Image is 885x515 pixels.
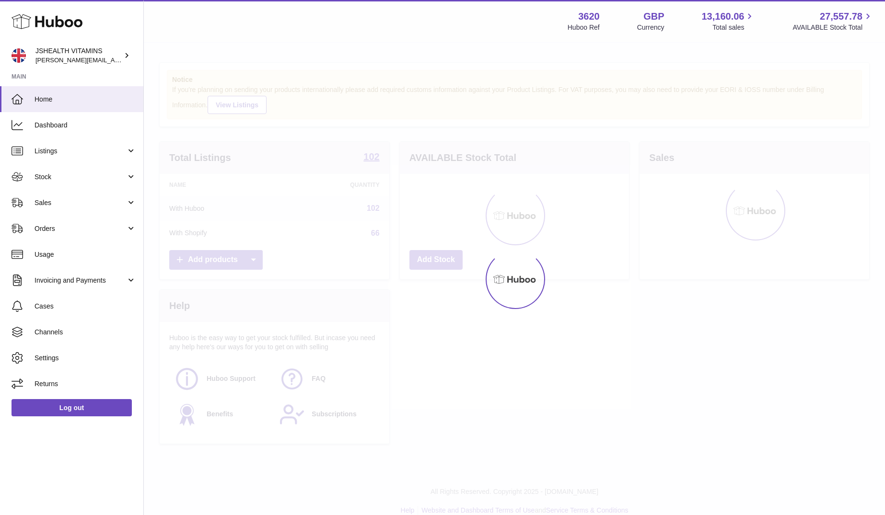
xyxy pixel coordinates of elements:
span: Stock [35,172,126,182]
a: 27,557.78 AVAILABLE Stock Total [792,10,873,32]
span: Home [35,95,136,104]
span: Usage [35,250,136,259]
span: Settings [35,354,136,363]
span: Total sales [712,23,755,32]
span: Orders [35,224,126,233]
img: francesca@jshealthvitamins.com [12,48,26,63]
div: JSHEALTH VITAMINS [35,46,122,65]
span: Listings [35,147,126,156]
strong: GBP [643,10,664,23]
span: Cases [35,302,136,311]
span: Returns [35,379,136,389]
a: 13,160.06 Total sales [701,10,755,32]
div: Currency [637,23,664,32]
span: Channels [35,328,136,337]
span: Sales [35,198,126,207]
a: Log out [12,399,132,416]
span: Invoicing and Payments [35,276,126,285]
span: Dashboard [35,121,136,130]
span: 27,557.78 [820,10,862,23]
span: AVAILABLE Stock Total [792,23,873,32]
strong: 3620 [578,10,600,23]
span: 13,160.06 [701,10,744,23]
span: [PERSON_NAME][EMAIL_ADDRESS][DOMAIN_NAME] [35,56,192,64]
div: Huboo Ref [568,23,600,32]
